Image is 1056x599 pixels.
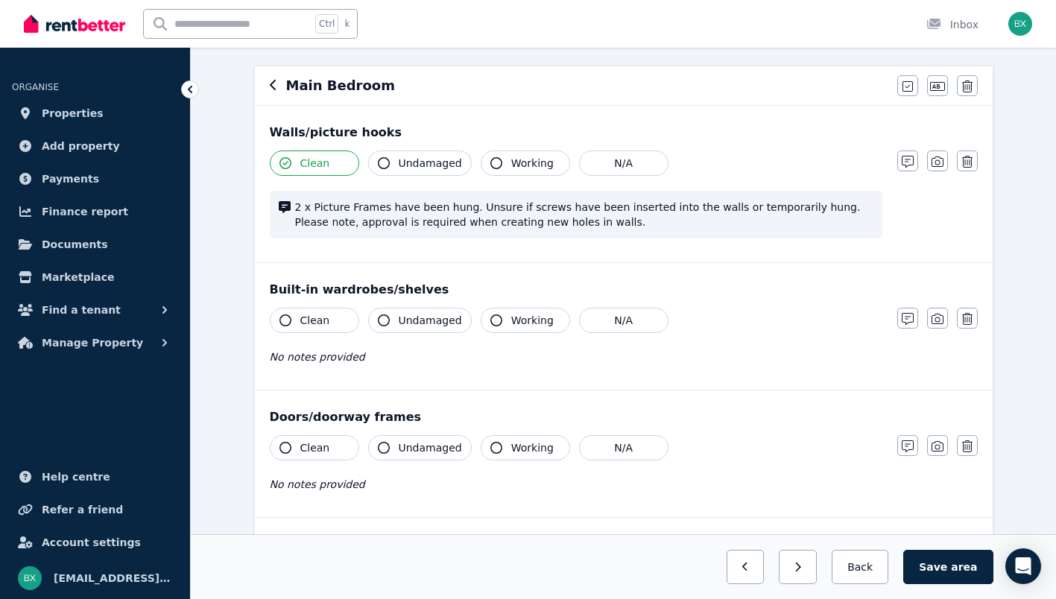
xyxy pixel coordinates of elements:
span: Marketplace [42,268,114,286]
div: Open Intercom Messenger [1005,548,1041,584]
a: Add property [12,131,178,161]
span: Ctrl [315,14,338,34]
button: Clean [270,435,359,460]
span: Clean [300,156,330,171]
a: Refer a friend [12,495,178,524]
a: Properties [12,98,178,128]
span: 2 x Picture Frames have been hung. Unsure if screws have been inserted into the walls or temporar... [295,200,873,229]
div: Doors/doorway frames [270,408,978,426]
span: [EMAIL_ADDRESS][DOMAIN_NAME] [54,569,172,587]
button: N/A [579,435,668,460]
a: Help centre [12,462,178,492]
span: No notes provided [270,351,365,363]
a: Marketplace [12,262,178,292]
span: Working [511,313,554,328]
button: Back [832,550,888,584]
div: Built-in wardrobes/shelves [270,281,978,299]
button: Find a tenant [12,295,178,325]
span: Finance report [42,203,128,221]
span: No notes provided [270,478,365,490]
button: N/A [579,308,668,333]
span: Undamaged [399,313,462,328]
span: Working [511,440,554,455]
span: Add property [42,137,120,155]
button: Working [481,435,570,460]
button: Clean [270,308,359,333]
span: Clean [300,313,330,328]
h6: Main Bedroom [286,75,396,96]
span: Refer a friend [42,501,123,519]
a: Payments [12,164,178,194]
button: Clean [270,150,359,176]
span: Payments [42,170,99,188]
button: Undamaged [368,308,472,333]
span: Undamaged [399,156,462,171]
a: Account settings [12,527,178,557]
span: Manage Property [42,334,143,352]
button: Save area [903,550,993,584]
button: Undamaged [368,435,472,460]
img: RentBetter [24,13,125,35]
div: Walls/picture hooks [270,124,978,142]
button: Undamaged [368,150,472,176]
span: Clean [300,440,330,455]
button: Working [481,150,570,176]
button: N/A [579,150,668,176]
button: Manage Property [12,328,178,358]
span: Properties [42,104,104,122]
span: ORGANISE [12,82,59,92]
a: Documents [12,229,178,259]
span: Account settings [42,533,141,551]
span: Working [511,156,554,171]
span: Documents [42,235,108,253]
span: Help centre [42,468,110,486]
span: Find a tenant [42,301,121,319]
span: Undamaged [399,440,462,455]
a: Finance report [12,197,178,226]
span: area [951,560,977,574]
span: k [344,18,350,30]
img: bxm@outlook.com.au [18,566,42,590]
button: Working [481,308,570,333]
div: Inbox [926,17,978,32]
img: bxm@outlook.com.au [1008,12,1032,36]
